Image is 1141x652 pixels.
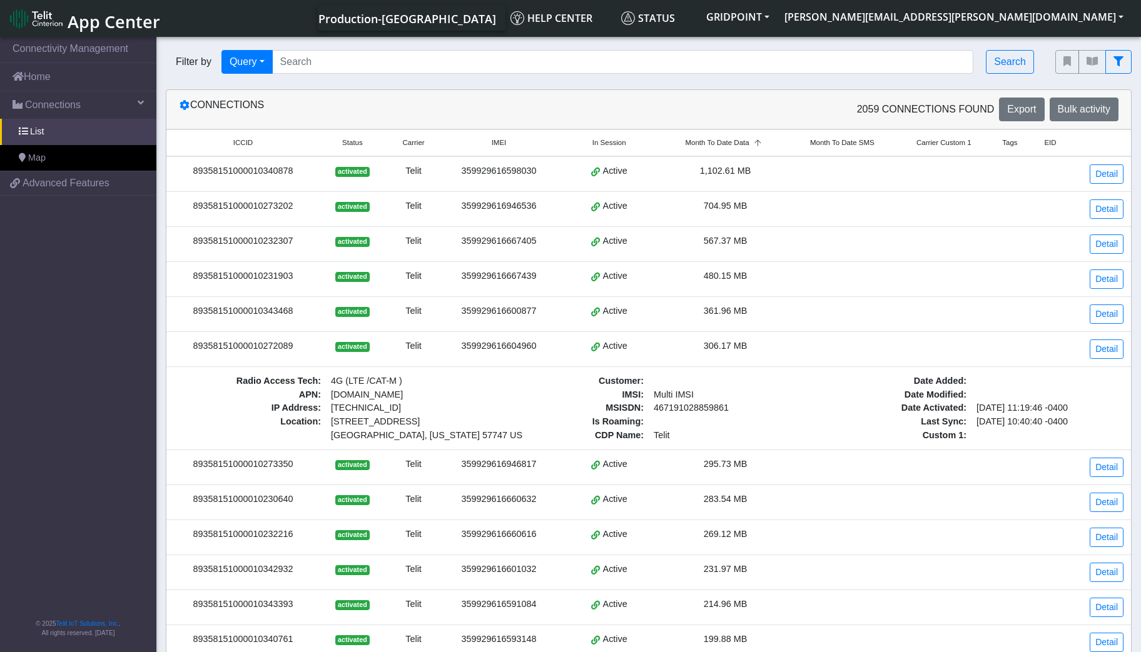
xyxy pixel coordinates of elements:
[449,234,549,248] div: 359929616667405
[174,234,312,248] div: 89358151000010232307
[1090,598,1123,617] a: Detail
[233,138,253,148] span: ICCID
[777,6,1131,28] button: [PERSON_NAME][EMAIL_ADDRESS][PERSON_NAME][DOMAIN_NAME]
[335,565,370,575] span: activated
[221,50,273,74] button: Query
[393,304,434,318] div: Telit
[449,598,549,611] div: 359929616591084
[174,528,312,541] div: 89358151000010232216
[335,460,370,470] span: activated
[1002,138,1017,148] span: Tags
[449,633,549,646] div: 359929616593148
[497,429,649,443] span: CDP Name :
[603,304,627,318] span: Active
[819,374,971,388] span: Date Added :
[174,633,312,646] div: 89358151000010340761
[649,429,801,443] span: Telit
[819,429,971,443] span: Custom 1 :
[25,98,81,113] span: Connections
[510,11,592,25] span: Help center
[700,166,751,176] span: 1,102.61 MB
[621,11,635,25] img: status.svg
[819,388,971,402] span: Date Modified :
[393,598,434,611] div: Telit
[810,138,875,148] span: Month To Date SMS
[170,98,649,121] div: Connections
[174,401,326,415] span: IP Address :
[393,269,434,283] div: Telit
[1090,528,1123,547] a: Detail
[272,50,974,74] input: Search...
[704,494,748,504] span: 283.54 MB
[510,11,524,25] img: knowledge.svg
[449,339,549,353] div: 359929616604960
[649,388,801,402] span: Multi IMSI
[393,528,434,541] div: Telit
[704,271,748,281] span: 480.15 MB
[616,6,699,31] a: Status
[335,272,370,282] span: activated
[449,164,549,178] div: 359929616598030
[335,167,370,177] span: activated
[1055,50,1132,74] div: fitlers menu
[497,401,649,415] span: MSISDN :
[393,563,434,576] div: Telit
[449,493,549,506] div: 359929616660632
[704,459,748,469] span: 295.73 MB
[603,199,627,213] span: Active
[603,528,627,541] span: Active
[335,237,370,247] span: activated
[166,54,221,69] span: Filter by
[174,199,312,213] div: 89358151000010273202
[704,564,748,574] span: 231.97 MB
[603,269,627,283] span: Active
[28,151,46,165] span: Map
[1090,493,1123,512] a: Detail
[497,415,649,429] span: Is Roaming :
[10,9,63,29] img: logo-telit-cinterion-gw-new.png
[1090,269,1123,289] a: Detail
[603,563,627,576] span: Active
[1007,104,1036,114] span: Export
[621,11,675,25] span: Status
[1050,98,1118,121] button: Bulk activity
[335,307,370,317] span: activated
[1090,234,1123,254] a: Detail
[335,635,370,645] span: activated
[704,341,748,351] span: 306.17 MB
[331,403,401,413] span: [TECHNICAL_ID]
[497,374,649,388] span: Customer :
[603,339,627,353] span: Active
[986,50,1034,74] button: Search
[505,6,616,31] a: Help center
[335,202,370,212] span: activated
[326,388,478,402] span: [DOMAIN_NAME]
[393,199,434,213] div: Telit
[1044,138,1056,148] span: EID
[393,339,434,353] div: Telit
[174,415,326,442] span: Location :
[393,234,434,248] div: Telit
[704,236,748,246] span: 567.37 MB
[704,634,748,644] span: 199.88 MB
[971,415,1123,429] span: [DATE] 10:40:40 -0400
[402,138,424,148] span: Carrier
[819,415,971,429] span: Last Sync :
[1090,458,1123,477] a: Detail
[649,401,801,415] span: 467191028859861
[449,199,549,213] div: 359929616946536
[335,530,370,540] span: activated
[1090,164,1123,184] a: Detail
[393,164,434,178] div: Telit
[68,10,160,33] span: App Center
[916,138,971,148] span: Carrier Custom 1
[174,458,312,471] div: 89358151000010273350
[393,633,434,646] div: Telit
[1090,339,1123,359] a: Detail
[704,306,748,316] span: 361.96 MB
[704,201,748,211] span: 704.95 MB
[603,598,627,611] span: Active
[603,633,627,646] span: Active
[393,458,434,471] div: Telit
[449,563,549,576] div: 359929616601032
